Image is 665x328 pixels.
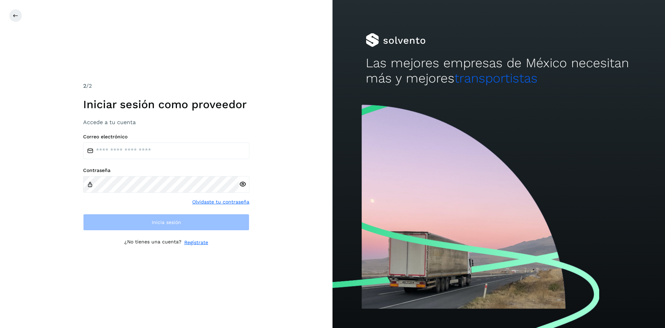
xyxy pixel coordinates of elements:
h1: Iniciar sesión como proveedor [83,98,249,111]
span: transportistas [454,71,538,86]
div: /2 [83,82,249,90]
p: ¿No tienes una cuenta? [124,239,181,246]
span: Inicia sesión [152,220,181,225]
a: Regístrate [184,239,208,246]
label: Correo electrónico [83,134,249,140]
h3: Accede a tu cuenta [83,119,249,126]
button: Inicia sesión [83,214,249,231]
span: 2 [83,83,86,89]
a: Olvidaste tu contraseña [192,198,249,206]
label: Contraseña [83,167,249,173]
h2: Las mejores empresas de México necesitan más y mejores [366,55,632,86]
